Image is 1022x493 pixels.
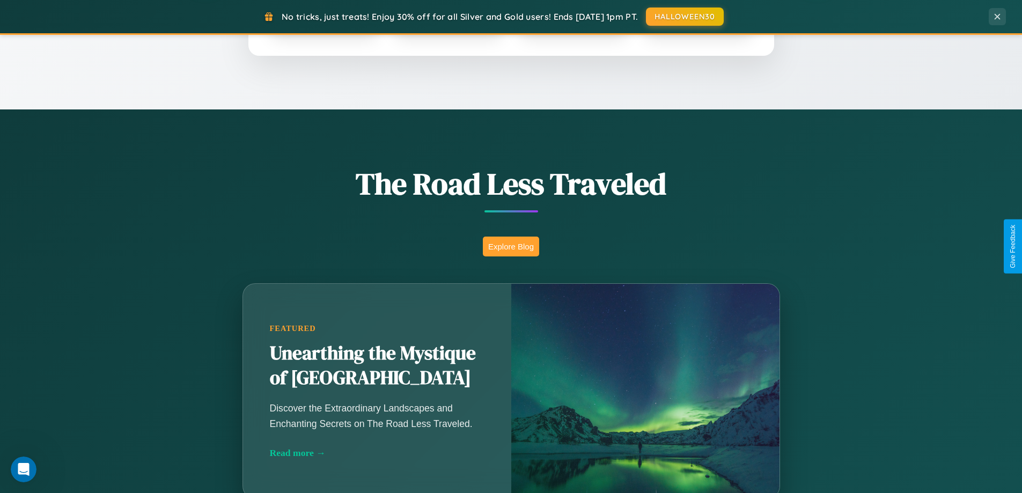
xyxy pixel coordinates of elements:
button: HALLOWEEN30 [646,8,724,26]
h2: Unearthing the Mystique of [GEOGRAPHIC_DATA] [270,341,484,391]
p: Discover the Extraordinary Landscapes and Enchanting Secrets on The Road Less Traveled. [270,401,484,431]
div: Featured [270,324,484,333]
div: Read more → [270,447,484,459]
span: No tricks, just treats! Enjoy 30% off for all Silver and Gold users! Ends [DATE] 1pm PT. [282,11,638,22]
iframe: Intercom live chat [11,457,36,482]
div: Give Feedback [1009,225,1017,268]
h1: The Road Less Traveled [189,163,833,204]
button: Explore Blog [483,237,539,256]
